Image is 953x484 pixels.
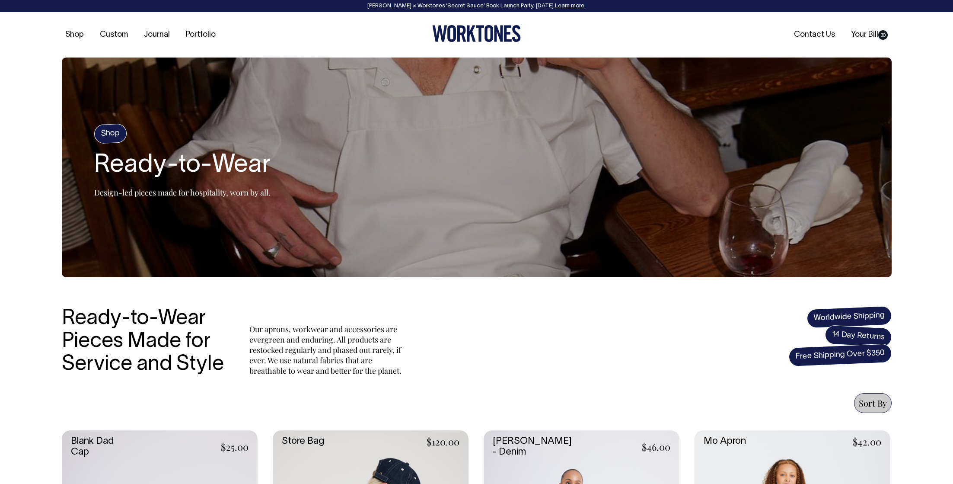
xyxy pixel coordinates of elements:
a: Portfolio [182,28,219,42]
span: Free Shipping Over $350 [788,343,892,367]
h4: Shop [94,124,127,144]
span: Sort By [859,397,887,409]
a: Contact Us [790,28,838,42]
h3: Ready-to-Wear Pieces Made for Service and Style [62,308,230,376]
p: Our aprons, workwear and accessories are evergreen and enduring. All products are restocked regul... [249,324,405,376]
a: Journal [140,28,173,42]
h1: Ready-to-Wear [94,152,271,179]
a: Shop [62,28,87,42]
div: [PERSON_NAME] × Worktones ‘Secret Sauce’ Book Launch Party, [DATE]. . [9,3,944,9]
a: Learn more [555,3,584,9]
span: 30 [878,30,888,40]
p: Design-led pieces made for hospitality, worn by all. [94,187,271,198]
span: Worldwide Shipping [806,306,892,328]
a: Custom [96,28,131,42]
a: Your Bill30 [848,28,891,42]
span: 14 Day Returns [824,325,892,347]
